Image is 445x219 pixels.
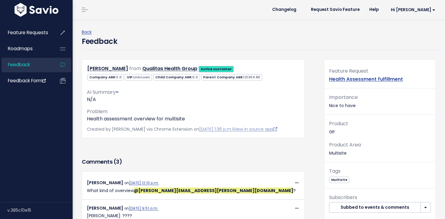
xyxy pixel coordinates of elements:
span: 0.0 [192,75,198,80]
a: Feedback form [2,74,50,88]
span: 3 [116,158,119,165]
h3: Comments ( ) [82,158,305,166]
p: GP [329,119,431,136]
span: Unknown [133,75,150,80]
a: [DATE] 9:51 a.m. [129,206,158,211]
p: What kind of overview ? [87,187,300,194]
a: Qualitas Health Group [142,65,197,72]
span: on [124,206,158,211]
a: Request Savio Feature [306,5,364,14]
div: v.385c10e15 [7,202,73,218]
span: Product Area [329,141,361,148]
a: [DATE] 1:36 p.m. [199,126,232,132]
span: Company ARR: [87,74,124,80]
a: Help [364,5,384,14]
a: [PERSON_NAME] [87,65,128,72]
a: Back [82,29,92,35]
span: Subscribers [329,194,357,201]
strong: Active customer [201,67,232,71]
span: Created by [PERSON_NAME] via Chrome Extension on | [87,126,277,132]
span: [PERSON_NAME] [87,205,123,211]
span: Roadmaps [8,45,33,52]
img: logo-white.9d6f32f41409.svg [13,3,60,17]
span: Feedback [8,61,30,68]
span: from [129,65,141,72]
span: AI Summary [87,89,119,96]
a: Roadmaps [2,42,50,56]
span: VIP: [125,74,152,80]
a: Multisite [329,176,349,182]
span: Problem [87,108,107,115]
a: Health Assessment fulfillment [329,76,403,83]
span: Child Company ARR: [153,74,200,80]
p: Health assessment overview for multisite [87,115,300,123]
a: View in source app [233,126,277,132]
span: Tags [329,168,341,175]
span: 121304.85 [243,75,260,80]
div: N/A [87,96,300,103]
span: [PERSON_NAME] [87,180,123,186]
p: Nice to have [329,93,431,109]
span: 0.0 [116,75,122,80]
a: Feedback [2,58,50,72]
h4: Feedback [82,36,117,47]
span: Changelog [272,8,296,12]
span: Product [329,120,348,127]
span: Importance [329,94,358,101]
button: Subbed to events & comments [329,202,421,213]
a: Feature Requests [2,26,50,40]
a: [DATE] 12:10 p.m. [129,181,159,185]
span: Jessica Harrison [134,188,293,194]
span: Multisite [329,177,349,183]
p: Multisite [329,141,431,157]
a: Hi [PERSON_NAME] [384,5,440,15]
span: Parent Company ARR: [201,74,262,80]
span: Feedback form [8,77,46,84]
span: Feature Requests [8,29,48,36]
span: on [124,181,159,185]
span: Hi [PERSON_NAME] [391,8,435,12]
span: Feature Request [329,67,368,74]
